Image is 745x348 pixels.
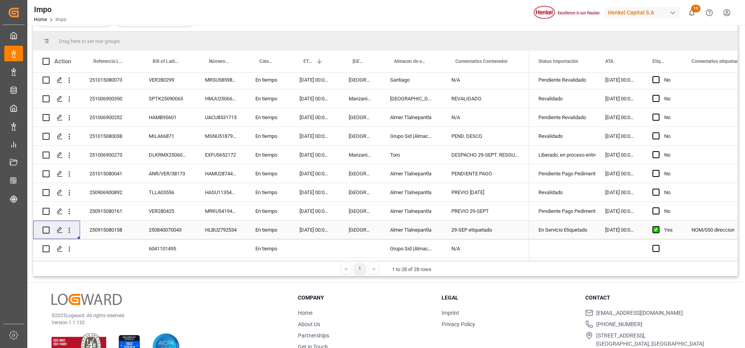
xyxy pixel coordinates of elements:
div: [DATE] 00:00:00 [290,71,339,89]
div: VER280299 [139,71,196,89]
span: Referencia Leschaco [93,59,123,64]
div: 251015080073 [80,71,139,89]
div: [GEOGRAPHIC_DATA] [339,108,381,127]
div: Pendiente Pago Pedimento [538,202,586,220]
div: Almer Tlalnepantla [381,164,442,183]
div: No [664,202,673,220]
div: [DATE] 00:00:00 [596,183,643,202]
div: UACU8531715 [196,108,246,127]
div: En tiempo [246,183,290,202]
h3: Company [298,294,432,302]
span: Categoría [259,59,274,64]
div: [DATE] 00:00:00 [290,146,339,164]
div: HAMU2874484 [196,164,246,183]
div: Press SPACE to select this row. [33,221,529,239]
div: MILA66871 [139,127,196,145]
div: [GEOGRAPHIC_DATA] [381,89,442,108]
span: Almacen de entrega [394,59,426,64]
div: Henkel Capital S.A [605,7,680,18]
span: Drag here to set row groups [59,38,120,44]
div: En tiempo [246,146,290,164]
div: Revalidado [538,127,586,145]
div: [DATE] 00:00:00 [596,202,643,220]
span: Número de Contenedor [209,59,230,64]
div: Almer Tlalnepantla [381,202,442,220]
div: No [664,109,673,127]
a: Imprint [442,310,459,316]
div: 29-SEP etiquetado [442,221,529,239]
div: Manzanillo [339,89,381,108]
div: VER280425 [139,202,196,220]
button: Help Center [700,4,718,21]
div: TLLA03556 [139,183,196,202]
div: Press SPACE to select this row. [33,239,529,258]
div: [DATE] 00:00:00 [290,89,339,108]
div: Press SPACE to select this row. [33,71,529,89]
div: [GEOGRAPHIC_DATA] [339,164,381,183]
div: Press SPACE to select this row. [33,183,529,202]
div: En tiempo [246,89,290,108]
div: Revalidado [538,90,586,108]
div: [DATE] 00:00:00 [290,202,339,220]
div: 251015080041 [80,164,139,183]
div: En tiempo [246,164,290,183]
div: [DATE] 00:00:00 [596,108,643,127]
a: Home [298,310,312,316]
div: 251006900252 [80,108,139,127]
div: 250906900892 [80,183,139,202]
div: [DATE] 00:00:00 [596,164,643,183]
a: About Us [298,321,320,327]
div: Grupo Sid (Almacenaje y Distribucion AVIOR) [381,127,442,145]
div: [GEOGRAPHIC_DATA] [339,183,381,202]
div: N/A [442,108,529,127]
div: [DATE] 00:00:00 [290,164,339,183]
div: DLKRMX2506063 [139,146,196,164]
div: Press SPACE to select this row. [33,127,529,146]
span: [PHONE_NUMBER] [596,320,642,328]
div: Pendiente Revalidado [538,71,586,89]
span: Etiquetado? [652,59,666,64]
span: Comentarios Contenedor [455,59,508,64]
div: EXFU5652172 [196,146,246,164]
p: © 2025 Logward. All rights reserved. [52,312,278,319]
div: No [664,184,673,202]
div: En tiempo [246,71,290,89]
div: Press SPACE to select this row. [33,164,529,183]
a: Privacy Policy [442,321,475,327]
div: 6041101495 [139,239,196,258]
div: 1 to 28 of 28 rows [392,266,431,273]
div: [GEOGRAPHIC_DATA] [339,221,381,239]
div: N/A [442,239,529,258]
div: MRSU5859891 [196,71,246,89]
div: Grupo Sid (Almacenaje y Distribucion AVIOR) [381,239,442,258]
div: [DATE] 00:00:00 [596,127,643,145]
div: No [664,165,673,183]
div: [DATE] 00:00:00 [596,146,643,164]
div: Impo [34,4,66,15]
h3: Contact [585,294,719,302]
div: MRKU5419483 [196,202,246,220]
div: [GEOGRAPHIC_DATA] [339,71,381,89]
a: Partnerships [298,332,329,339]
button: show 16 new notifications [683,4,700,21]
div: [DATE] 00:00:00 [596,221,643,239]
div: SPTK25090065 [139,89,196,108]
div: PENDIENTE PAGO [442,164,529,183]
div: En tiempo [246,202,290,220]
div: Action [54,58,71,65]
span: [EMAIL_ADDRESS][DOMAIN_NAME] [596,309,683,317]
div: [GEOGRAPHIC_DATA] [339,127,381,145]
div: HLBU2792534 [196,221,246,239]
button: Henkel Capital S.A [605,5,683,20]
div: Revalidado [538,184,586,202]
div: En Servicio Etiquetado [538,221,586,239]
div: Toro [381,146,442,164]
div: Pendiente Revalidado [538,109,586,127]
img: Henkel%20logo.jpg_1689854090.jpg [534,6,599,20]
span: 16 [691,5,700,12]
span: [STREET_ADDRESS], [GEOGRAPHIC_DATA], [GEOGRAPHIC_DATA] [596,332,704,348]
